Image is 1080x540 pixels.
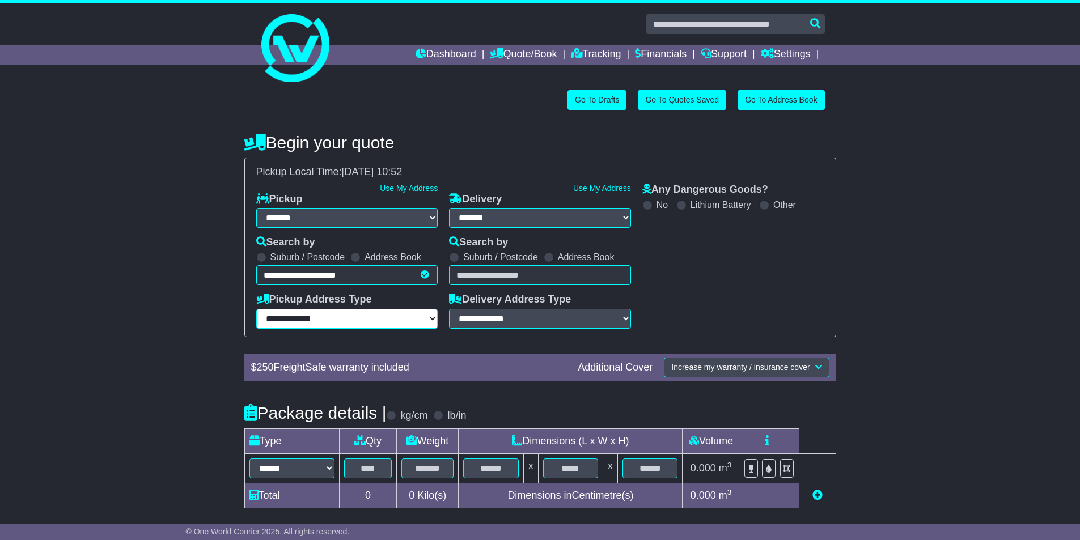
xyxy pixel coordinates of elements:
[523,453,538,483] td: x
[400,410,427,422] label: kg/cm
[342,166,403,177] span: [DATE] 10:52
[397,483,459,508] td: Kilo(s)
[571,45,621,65] a: Tracking
[727,488,732,496] sup: 3
[603,453,618,483] td: x
[719,490,732,501] span: m
[761,45,811,65] a: Settings
[380,184,438,193] a: Use My Address
[244,403,387,422] h4: Package details |
[719,462,732,474] span: m
[244,428,339,453] td: Type
[365,252,421,262] label: Address Book
[773,199,796,210] label: Other
[244,133,836,152] h4: Begin your quote
[449,193,502,206] label: Delivery
[397,428,459,453] td: Weight
[738,90,824,110] a: Go To Address Book
[449,294,571,306] label: Delivery Address Type
[567,90,626,110] a: Go To Drafts
[691,199,751,210] label: Lithium Battery
[449,236,508,249] label: Search by
[270,252,345,262] label: Suburb / Postcode
[573,184,631,193] a: Use My Address
[416,45,476,65] a: Dashboard
[459,483,683,508] td: Dimensions in Centimetre(s)
[683,428,739,453] td: Volume
[635,45,687,65] a: Financials
[490,45,557,65] a: Quote/Book
[256,236,315,249] label: Search by
[558,252,615,262] label: Address Book
[245,362,573,374] div: $ FreightSafe warranty included
[701,45,747,65] a: Support
[251,166,830,178] div: Pickup Local Time:
[409,490,414,501] span: 0
[256,193,303,206] label: Pickup
[691,462,716,474] span: 0.000
[244,483,339,508] td: Total
[186,527,350,536] span: © One World Courier 2025. All rights reserved.
[447,410,466,422] label: lb/in
[256,294,372,306] label: Pickup Address Type
[657,199,668,210] label: No
[638,90,726,110] a: Go To Quotes Saved
[642,184,768,196] label: Any Dangerous Goods?
[691,490,716,501] span: 0.000
[664,358,829,377] button: Increase my warranty / insurance cover
[459,428,683,453] td: Dimensions (L x W x H)
[339,483,397,508] td: 0
[727,461,732,469] sup: 3
[671,363,810,372] span: Increase my warranty / insurance cover
[339,428,397,453] td: Qty
[812,490,823,501] a: Add new item
[463,252,538,262] label: Suburb / Postcode
[257,362,274,373] span: 250
[572,362,658,374] div: Additional Cover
